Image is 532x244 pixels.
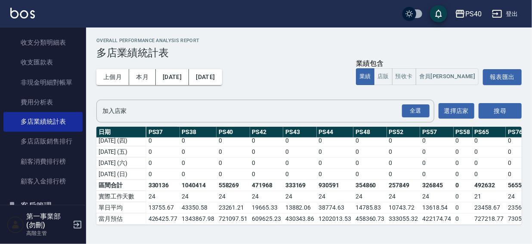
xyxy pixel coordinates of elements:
td: 0 [250,135,284,146]
td: 單日平均 [96,202,146,213]
td: 24 [180,191,217,202]
td: 0 [454,168,473,180]
td: 0 [387,157,421,168]
td: 24 [506,191,531,202]
td: 0 [353,157,387,168]
td: 10743.72 [387,202,421,213]
td: 0 [420,135,454,146]
td: 0 [146,135,180,146]
td: [DATE] (五) [96,146,146,157]
td: 930591 [317,180,354,191]
th: PS42 [250,127,284,138]
td: 0 [454,135,473,146]
h5: 第一事業部 (勿刪) [26,212,70,229]
td: 0 [180,157,217,168]
button: 搜尋 [479,103,522,119]
td: 0 [506,168,531,180]
td: 0 [506,157,531,168]
td: 0 [454,146,473,157]
td: 0 [454,213,473,224]
button: Open [400,103,431,119]
td: 21 [473,191,506,202]
td: 0 [387,168,421,180]
td: 0 [454,202,473,213]
td: 13618.54 [420,202,454,213]
button: 業績 [356,68,374,85]
td: 0 [217,135,250,146]
td: 0 [454,157,473,168]
img: Person [7,216,24,233]
td: 1343867.98 [180,213,217,224]
td: 24 [217,191,250,202]
td: 1040414 [180,180,217,191]
td: 24 [387,191,421,202]
td: 1202013.53 [317,213,354,224]
td: 0 [283,157,317,168]
td: 0 [146,157,180,168]
td: 24 [146,191,180,202]
td: 0 [250,157,284,168]
td: 565560 [506,180,531,191]
button: PS40 [452,5,485,23]
td: 354860 [353,180,387,191]
td: 24 [353,191,387,202]
td: 0 [353,168,387,180]
td: 0 [473,135,506,146]
div: 全選 [402,104,430,118]
td: 0 [217,157,250,168]
td: 0 [146,146,180,157]
td: 0 [506,135,531,146]
td: 0 [180,135,217,146]
th: PS38 [180,127,217,138]
td: 730515 [506,213,531,224]
td: 426425.77 [146,213,180,224]
td: 727218.77 [473,213,506,224]
td: 0 [420,168,454,180]
a: 非現金明細對帳單 [3,73,83,92]
button: 選擇店家 [439,103,474,119]
td: 13882.06 [283,202,317,213]
h3: 多店業績統計表 [96,47,522,59]
td: 0 [353,135,387,146]
td: 0 [420,157,454,168]
td: 0 [283,168,317,180]
td: 24 [317,191,354,202]
button: 本月 [129,69,156,85]
td: 0 [473,168,506,180]
button: 上個月 [96,69,129,85]
td: 492632 [473,180,506,191]
input: 店家名稱 [100,104,418,119]
button: save [430,5,447,22]
th: PS65 [473,127,506,138]
button: [DATE] [189,69,222,85]
button: 預收卡 [392,68,416,85]
td: 19665.33 [250,202,284,213]
td: 實際工作天數 [96,191,146,202]
td: 430343.86 [283,213,317,224]
img: Logo [10,8,35,18]
button: 會員[PERSON_NAME] [416,68,479,85]
div: PS40 [465,9,482,19]
td: 0 [420,146,454,157]
td: 471968 [250,180,284,191]
th: PS43 [283,127,317,138]
td: 333055.32 [387,213,421,224]
td: 0 [454,180,473,191]
a: 多店店販銷售排行 [3,132,83,152]
th: PS40 [217,127,250,138]
td: 0 [283,135,317,146]
th: PS48 [353,127,387,138]
td: 721097.51 [217,213,250,224]
td: 458360.73 [353,213,387,224]
td: 0 [387,135,421,146]
p: 高階主管 [26,229,70,237]
a: 報表匯出 [483,72,522,80]
td: 0 [146,168,180,180]
th: PS52 [387,127,421,138]
td: 326845 [420,180,454,191]
td: 0 [217,168,250,180]
td: 0 [250,168,284,180]
button: [DATE] [156,69,189,85]
td: 區間合計 [96,180,146,191]
h2: Overall Performance Analysis Report [96,38,522,43]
